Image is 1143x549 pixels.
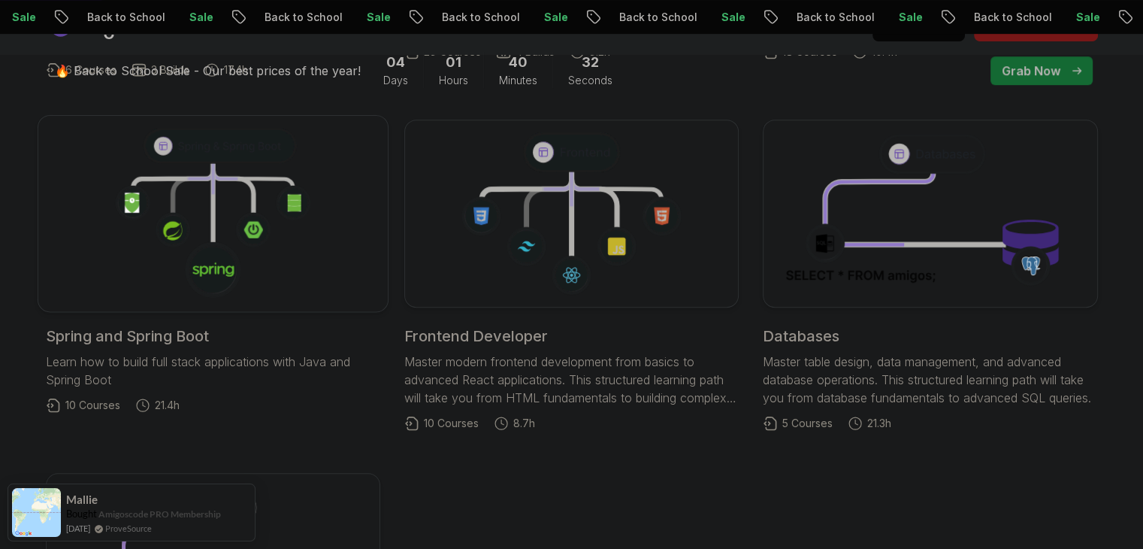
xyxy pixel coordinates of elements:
p: Sale [352,10,400,25]
span: 21.3h [867,416,891,431]
p: Master modern frontend development from basics to advanced React applications. This structured le... [404,353,739,407]
p: Sale [706,10,754,25]
h2: Databases [763,326,1097,347]
h2: Frontend Developer [404,326,739,347]
a: DatabasesMaster table design, data management, and advanced database operations. This structured ... [763,120,1097,431]
img: provesource social proof notification image [12,488,61,537]
p: Back to School [604,10,706,25]
p: Sale [529,10,577,25]
span: Days [383,73,408,88]
h2: Spring and Spring Boot [46,326,380,347]
span: Bought [66,508,97,520]
span: 1 Hours [446,52,461,73]
span: 21.4h [155,398,180,413]
p: Back to School [72,10,174,25]
p: Back to School [427,10,529,25]
a: Spring and Spring BootLearn how to build full stack applications with Java and Spring Boot10 Cour... [46,120,380,413]
span: Seconds [568,73,612,88]
span: 10 Courses [424,416,479,431]
a: ProveSource [105,522,152,535]
p: Back to School [249,10,352,25]
span: [DATE] [66,522,90,535]
a: Amigoscode PRO Membership [98,508,221,520]
span: 32 Seconds [582,52,599,73]
p: Master table design, data management, and advanced database operations. This structured learning ... [763,353,1097,407]
span: Mallie [66,493,98,506]
span: 40 Minutes [509,52,528,73]
span: 8.7h [513,416,535,431]
p: Back to School [782,10,884,25]
p: Grab Now [1002,62,1060,80]
span: Hours [439,73,468,88]
span: Minutes [499,73,537,88]
p: Sale [174,10,222,25]
span: 4 Days [386,52,405,73]
p: 🔥 Back to School Sale - Our best prices of the year! [55,62,361,80]
p: Back to School [959,10,1061,25]
span: 5 Courses [782,416,833,431]
span: 10 Courses [65,398,120,413]
p: Sale [884,10,932,25]
a: Frontend DeveloperMaster modern frontend development from basics to advanced React applications. ... [404,120,739,431]
p: Sale [1061,10,1109,25]
p: Learn how to build full stack applications with Java and Spring Boot [46,353,380,389]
